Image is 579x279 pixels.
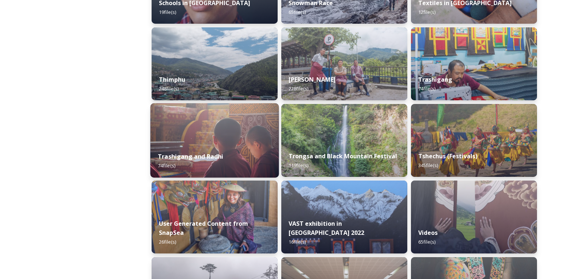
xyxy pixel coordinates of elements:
[411,104,537,177] img: Dechenphu%2520Festival14.jpg
[158,162,175,169] span: 74 file(s)
[289,9,306,15] span: 65 file(s)
[418,75,452,84] strong: Trashigang
[159,220,248,237] strong: User Generated Content from SnapSea
[289,162,308,168] span: 119 file(s)
[281,181,407,253] img: VAST%2520Bhutan%2520art%2520exhibition%2520in%2520Brussels3.jpg
[289,220,364,237] strong: VAST exhibition in [GEOGRAPHIC_DATA] 2022
[159,75,185,84] strong: Thimphu
[158,152,224,160] strong: Trashigang and Radhi
[411,27,537,100] img: Trashigang%2520and%2520Rangjung%2520060723%2520by%2520Amp%2520Sripimanwat-66.jpg
[152,181,278,253] img: 0FDA4458-C9AB-4E2F-82A6-9DC136F7AE71.jpeg
[418,162,438,168] span: 345 file(s)
[411,181,537,253] img: Textile.jpg
[289,85,308,92] span: 228 file(s)
[159,85,179,92] span: 248 file(s)
[151,103,279,178] img: Trashigang%2520and%2520Rangjung%2520060723%2520by%2520Amp%2520Sripimanwat-32.jpg
[418,85,435,92] span: 74 file(s)
[152,27,278,100] img: Thimphu%2520190723%2520by%2520Amp%2520Sripimanwat-43.jpg
[159,239,176,245] span: 26 file(s)
[418,9,435,15] span: 12 file(s)
[418,239,435,245] span: 65 file(s)
[289,239,306,245] span: 16 file(s)
[418,229,438,237] strong: Videos
[289,152,397,160] strong: Trongsa and Black Mountain Festival
[289,75,336,84] strong: [PERSON_NAME]
[281,27,407,100] img: Trashi%2520Yangtse%2520090723%2520by%2520Amp%2520Sripimanwat-187.jpg
[159,9,176,15] span: 19 file(s)
[418,152,477,160] strong: Tshechus (Festivals)
[281,104,407,177] img: 2022-10-01%252018.12.56.jpg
